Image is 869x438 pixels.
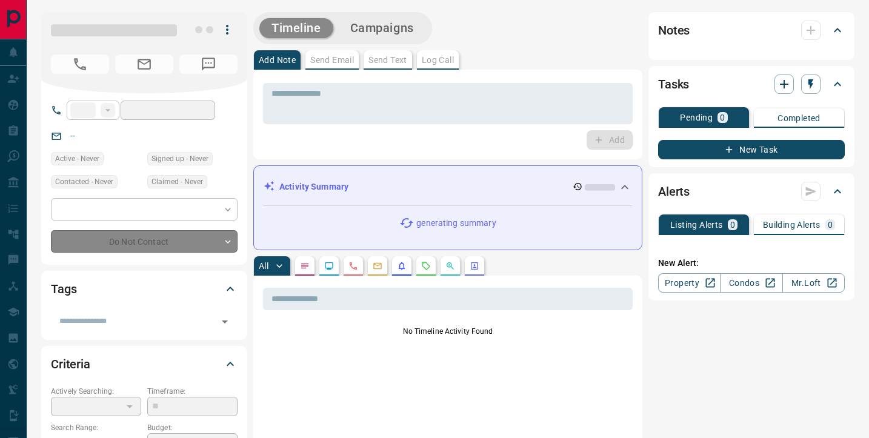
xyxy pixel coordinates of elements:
p: Pending [680,113,713,122]
span: No Number [51,55,109,74]
span: No Number [179,55,238,74]
h2: Tasks [658,75,689,94]
h2: Notes [658,21,690,40]
div: Criteria [51,350,238,379]
svg: Calls [348,261,358,271]
p: Timeframe: [147,386,238,397]
a: Condos [720,273,782,293]
div: Do Not Contact [51,230,238,253]
p: Activity Summary [279,181,348,193]
span: Active - Never [55,153,99,165]
div: Activity Summary [264,176,632,198]
p: No Timeline Activity Found [263,326,633,337]
p: New Alert: [658,257,845,270]
h2: Criteria [51,354,90,374]
span: No Email [115,55,173,74]
p: 0 [720,113,725,122]
a: Property [658,273,721,293]
p: Add Note [259,56,296,64]
p: Completed [777,114,821,122]
p: generating summary [416,217,496,230]
p: All [259,262,268,270]
h2: Alerts [658,182,690,201]
button: Open [216,313,233,330]
button: New Task [658,140,845,159]
p: Search Range: [51,422,141,433]
svg: Listing Alerts [397,261,407,271]
p: Building Alerts [763,221,821,229]
p: 0 [730,221,735,229]
div: Notes [658,16,845,45]
svg: Opportunities [445,261,455,271]
svg: Emails [373,261,382,271]
p: Actively Searching: [51,386,141,397]
div: Tags [51,274,238,304]
svg: Notes [300,261,310,271]
div: Tasks [658,70,845,99]
p: Listing Alerts [670,221,723,229]
span: Claimed - Never [151,176,203,188]
h2: Tags [51,279,76,299]
p: 0 [828,221,833,229]
button: Campaigns [338,18,426,38]
span: Signed up - Never [151,153,208,165]
div: Alerts [658,177,845,206]
svg: Requests [421,261,431,271]
button: Timeline [259,18,333,38]
svg: Lead Browsing Activity [324,261,334,271]
a: -- [70,131,75,141]
svg: Agent Actions [470,261,479,271]
span: Contacted - Never [55,176,113,188]
a: Mr.Loft [782,273,845,293]
p: Budget: [147,422,238,433]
